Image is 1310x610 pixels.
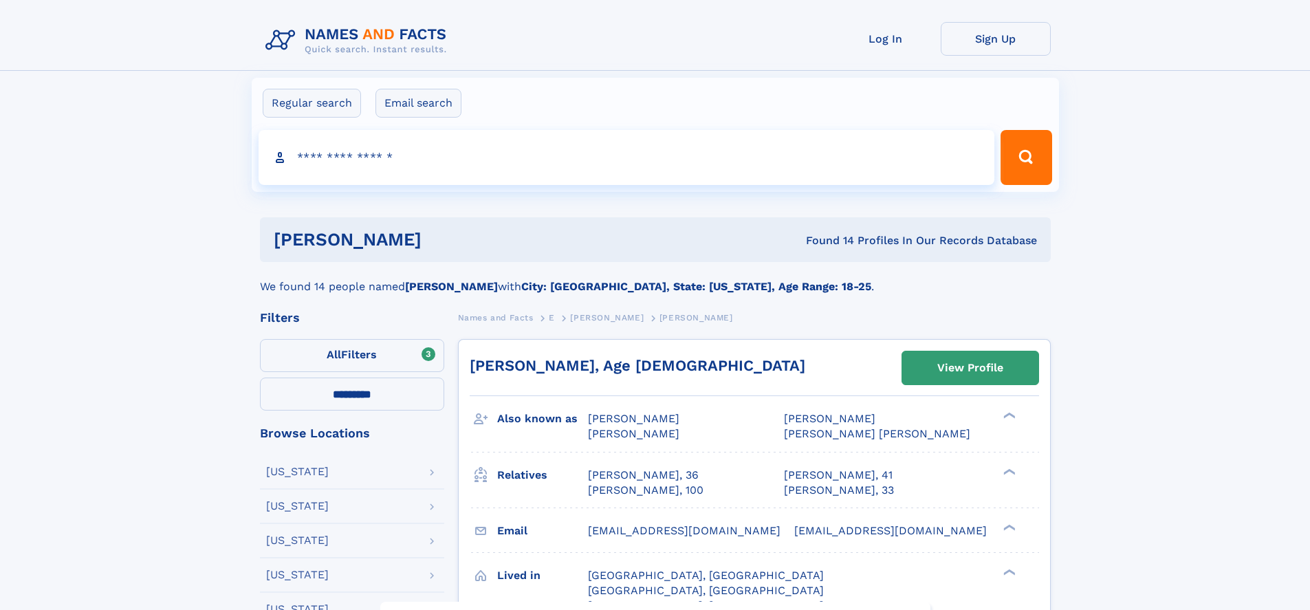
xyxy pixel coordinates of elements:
[588,569,824,582] span: [GEOGRAPHIC_DATA], [GEOGRAPHIC_DATA]
[941,22,1051,56] a: Sign Up
[260,339,444,372] label: Filters
[659,313,733,323] span: [PERSON_NAME]
[497,519,588,543] h3: Email
[784,468,893,483] a: [PERSON_NAME], 41
[274,231,614,248] h1: [PERSON_NAME]
[588,483,703,498] a: [PERSON_NAME], 100
[784,427,970,440] span: [PERSON_NAME] [PERSON_NAME]
[521,280,871,293] b: City: [GEOGRAPHIC_DATA], State: [US_STATE], Age Range: 18-25
[497,564,588,587] h3: Lived in
[259,130,995,185] input: search input
[1000,467,1016,476] div: ❯
[375,89,461,118] label: Email search
[902,351,1038,384] a: View Profile
[549,313,555,323] span: E
[327,348,341,361] span: All
[1000,523,1016,532] div: ❯
[497,407,588,431] h3: Also known as
[266,466,329,477] div: [US_STATE]
[260,427,444,439] div: Browse Locations
[784,483,894,498] a: [PERSON_NAME], 33
[260,22,458,59] img: Logo Names and Facts
[794,524,987,537] span: [EMAIL_ADDRESS][DOMAIN_NAME]
[260,262,1051,295] div: We found 14 people named with .
[831,22,941,56] a: Log In
[1000,411,1016,420] div: ❯
[588,468,699,483] a: [PERSON_NAME], 36
[588,412,679,425] span: [PERSON_NAME]
[1000,567,1016,576] div: ❯
[260,312,444,324] div: Filters
[266,535,329,546] div: [US_STATE]
[497,464,588,487] h3: Relatives
[549,309,555,326] a: E
[266,501,329,512] div: [US_STATE]
[1001,130,1051,185] button: Search Button
[588,584,824,597] span: [GEOGRAPHIC_DATA], [GEOGRAPHIC_DATA]
[470,357,805,374] a: [PERSON_NAME], Age [DEMOGRAPHIC_DATA]
[263,89,361,118] label: Regular search
[937,352,1003,384] div: View Profile
[266,569,329,580] div: [US_STATE]
[570,313,644,323] span: [PERSON_NAME]
[613,233,1037,248] div: Found 14 Profiles In Our Records Database
[570,309,644,326] a: [PERSON_NAME]
[588,524,780,537] span: [EMAIL_ADDRESS][DOMAIN_NAME]
[458,309,534,326] a: Names and Facts
[588,427,679,440] span: [PERSON_NAME]
[784,412,875,425] span: [PERSON_NAME]
[405,280,498,293] b: [PERSON_NAME]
